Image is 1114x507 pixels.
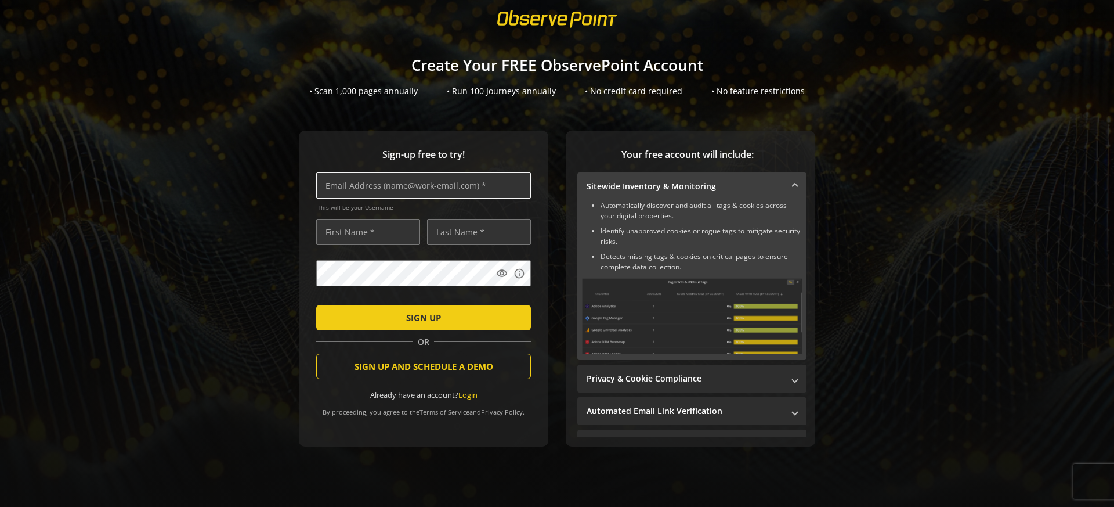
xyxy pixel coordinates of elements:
mat-panel-title: Privacy & Cookie Compliance [587,373,783,384]
li: Detects missing tags & cookies on critical pages to ensure complete data collection. [601,251,802,272]
mat-expansion-panel-header: Privacy & Cookie Compliance [577,365,806,393]
input: Email Address (name@work-email.com) * [316,172,531,199]
mat-expansion-panel-header: Sitewide Inventory & Monitoring [577,172,806,200]
mat-panel-title: Sitewide Inventory & Monitoring [587,181,783,192]
a: Login [458,390,478,400]
span: SIGN UP AND SCHEDULE A DEMO [355,356,493,377]
button: SIGN UP [316,305,531,330]
mat-expansion-panel-header: Performance Monitoring with Web Vitals [577,430,806,458]
a: Privacy Policy [481,408,523,416]
span: This will be your Username [317,203,531,211]
mat-panel-title: Automated Email Link Verification [587,405,783,417]
div: • No credit card required [585,85,682,97]
li: Identify unapproved cookies or rogue tags to mitigate security risks. [601,226,802,247]
span: Your free account will include: [577,148,798,161]
span: SIGN UP [406,307,441,328]
mat-expansion-panel-header: Automated Email Link Verification [577,397,806,425]
div: • Scan 1,000 pages annually [309,85,418,97]
mat-icon: visibility [496,268,508,279]
div: • Run 100 Journeys annually [447,85,556,97]
div: Already have an account? [316,390,531,401]
div: By proceeding, you agree to the and . [316,400,531,416]
span: OR [413,336,434,348]
input: Last Name * [427,219,531,245]
a: Terms of Service [419,408,469,416]
div: • No feature restrictions [711,85,805,97]
mat-icon: info [513,268,525,279]
input: First Name * [316,219,420,245]
button: SIGN UP AND SCHEDULE A DEMO [316,354,531,379]
img: Sitewide Inventory & Monitoring [582,278,802,354]
span: Sign-up free to try! [316,148,531,161]
li: Automatically discover and audit all tags & cookies across your digital properties. [601,200,802,221]
div: Sitewide Inventory & Monitoring [577,200,806,360]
